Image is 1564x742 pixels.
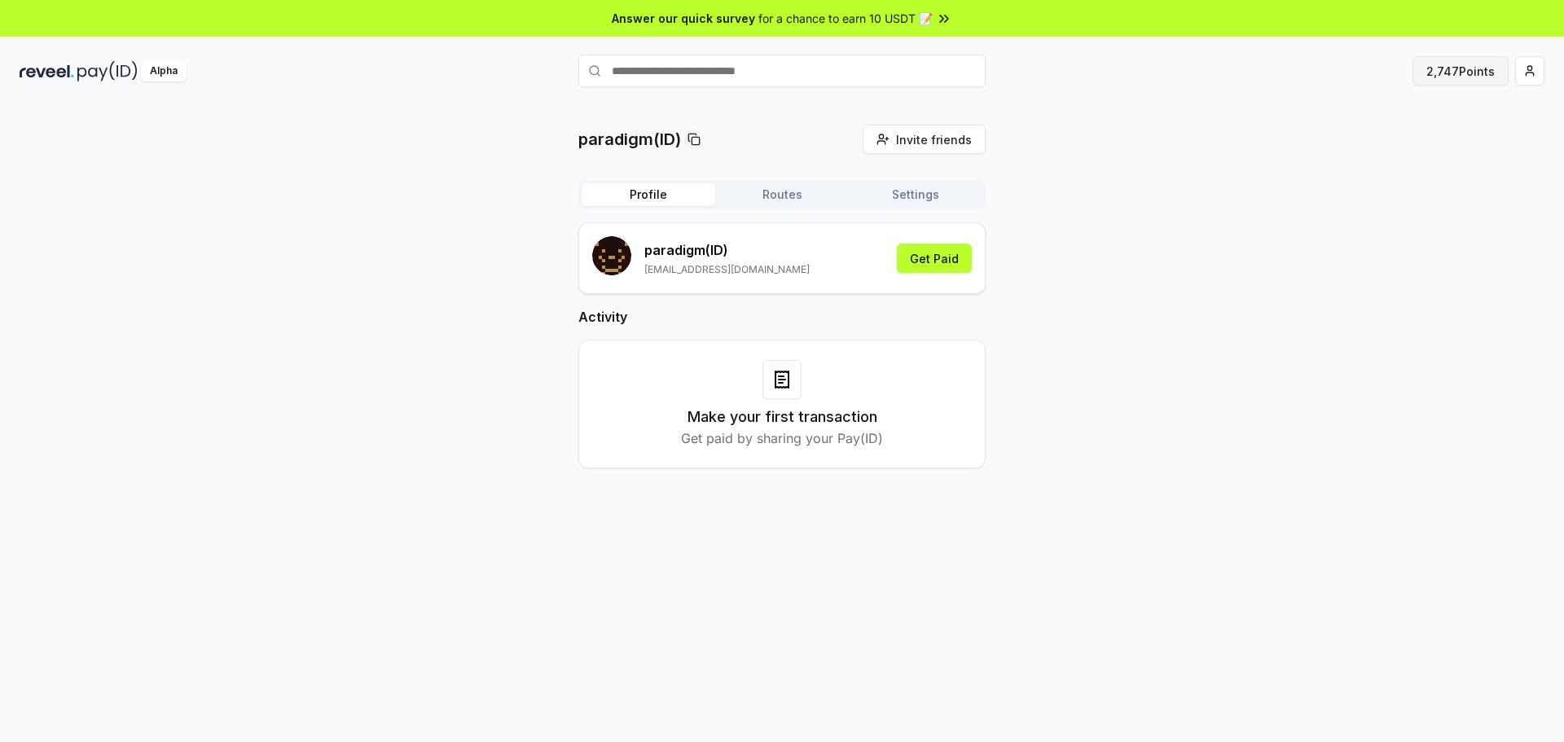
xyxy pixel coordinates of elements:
[77,61,138,81] img: pay_id
[863,125,986,154] button: Invite friends
[612,10,755,27] span: Answer our quick survey
[578,307,986,327] h2: Activity
[20,61,74,81] img: reveel_dark
[141,61,187,81] div: Alpha
[578,128,681,151] p: paradigm(ID)
[897,244,972,273] button: Get Paid
[582,183,715,206] button: Profile
[849,183,982,206] button: Settings
[715,183,849,206] button: Routes
[644,240,810,260] p: paradigm (ID)
[758,10,933,27] span: for a chance to earn 10 USDT 📝
[644,263,810,276] p: [EMAIL_ADDRESS][DOMAIN_NAME]
[681,428,883,448] p: Get paid by sharing your Pay(ID)
[1412,56,1509,86] button: 2,747Points
[896,131,972,148] span: Invite friends
[688,406,877,428] h3: Make your first transaction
